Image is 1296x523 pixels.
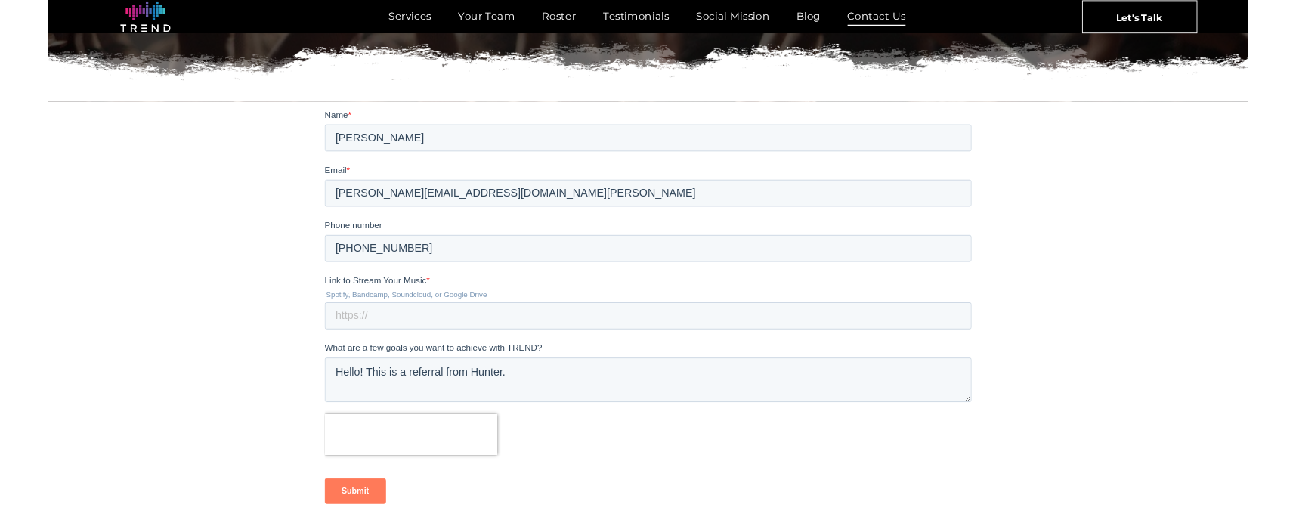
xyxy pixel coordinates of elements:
[444,8,538,29] a: Your Team
[367,8,445,29] a: Services
[1198,1,1249,39] span: Let's Talk
[538,8,607,29] a: Roster
[881,8,977,29] a: Contact Us
[81,2,137,36] img: logo
[607,8,711,29] a: Testimonials
[824,8,881,29] a: Blog
[712,8,824,29] a: Social Mission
